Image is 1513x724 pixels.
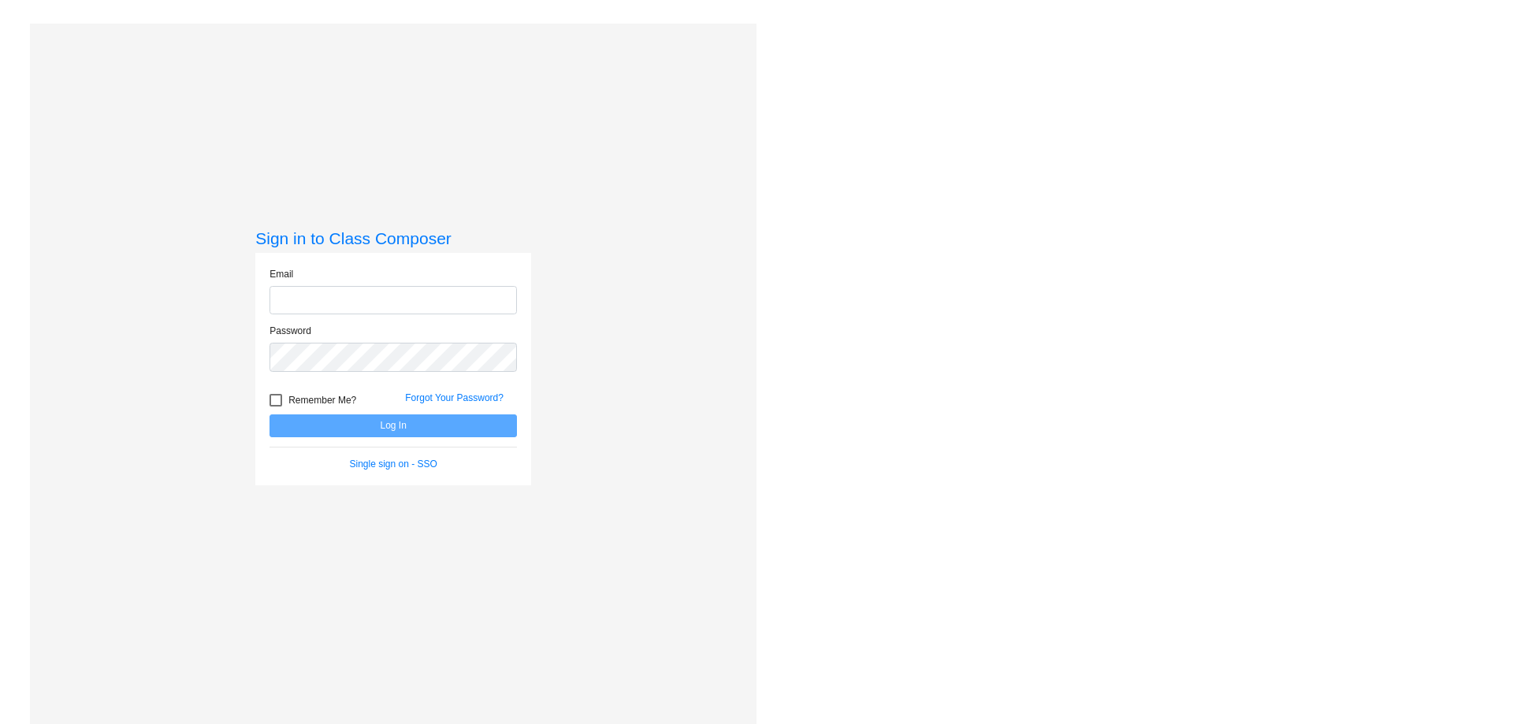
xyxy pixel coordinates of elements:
h3: Sign in to Class Composer [255,228,531,248]
label: Password [270,324,311,338]
a: Forgot Your Password? [405,392,504,403]
a: Single sign on - SSO [350,459,437,470]
button: Log In [270,414,517,437]
span: Remember Me? [288,391,356,410]
label: Email [270,267,293,281]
